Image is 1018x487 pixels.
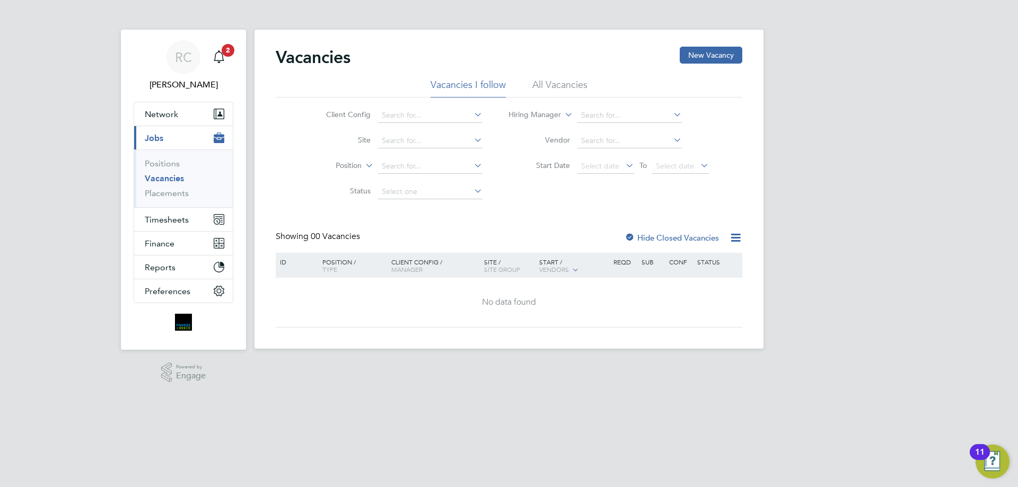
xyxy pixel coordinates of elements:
div: Jobs [134,149,233,207]
a: Positions [145,158,180,169]
li: All Vacancies [532,78,587,98]
div: Reqd [611,253,638,271]
div: Position / [314,253,389,278]
span: Jobs [145,133,163,143]
span: To [636,158,650,172]
input: Select one [378,184,482,199]
label: Site [310,135,371,145]
nav: Main navigation [121,30,246,350]
h2: Vacancies [276,47,350,68]
span: Select date [581,161,619,171]
div: Showing [276,231,362,242]
li: Vacancies I follow [431,78,506,98]
input: Search for... [577,134,682,148]
span: Roselyn Coelho [134,78,233,91]
label: Start Date [509,161,570,170]
span: Engage [176,371,206,380]
img: bromak-logo-retina.png [175,314,192,331]
label: Hiring Manager [500,110,561,120]
span: Powered by [176,362,206,371]
input: Search for... [577,108,682,123]
a: Powered byEngage [161,362,206,383]
div: Start / [537,253,611,279]
span: Type [322,265,337,273]
span: Network [145,109,178,119]
label: Client Config [310,110,371,119]
div: ID [277,253,314,271]
a: Placements [145,188,189,198]
a: Vacancies [145,173,184,183]
a: RC[PERSON_NAME] [134,40,233,91]
div: 11 [975,452,985,466]
span: Site Group [484,265,520,273]
button: Jobs [134,126,233,149]
label: Status [310,186,371,196]
label: Vendor [509,135,570,145]
div: Sub [639,253,666,271]
div: Site / [481,253,537,278]
a: 2 [208,40,230,74]
button: Finance [134,232,233,255]
button: Open Resource Center, 11 new notifications [976,445,1010,479]
div: Client Config / [389,253,481,278]
a: Go to home page [134,314,233,331]
span: 00 Vacancies [311,231,360,242]
label: Position [301,161,362,171]
span: Timesheets [145,215,189,225]
button: New Vacancy [680,47,742,64]
div: Status [695,253,741,271]
button: Network [134,102,233,126]
label: Hide Closed Vacancies [625,233,719,243]
span: 2 [222,44,234,57]
button: Timesheets [134,208,233,231]
button: Preferences [134,279,233,303]
div: Conf [666,253,694,271]
span: Select date [656,161,694,171]
input: Search for... [378,108,482,123]
span: Preferences [145,286,190,296]
button: Reports [134,255,233,279]
span: Manager [391,265,423,273]
span: Finance [145,238,174,249]
input: Search for... [378,134,482,148]
span: Reports [145,262,175,272]
input: Search for... [378,159,482,174]
span: Vendors [539,265,569,273]
span: RC [175,50,192,64]
div: No data found [277,297,741,308]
